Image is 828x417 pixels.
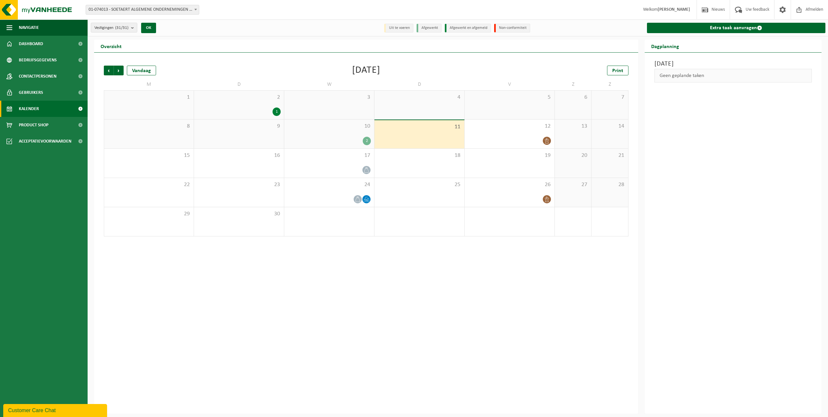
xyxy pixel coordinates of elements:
[94,40,128,52] h2: Overzicht
[287,152,371,159] span: 17
[19,84,43,101] span: Gebruikers
[273,107,281,116] div: 1
[658,7,690,12] strong: [PERSON_NAME]
[287,94,371,101] span: 3
[19,52,57,68] span: Bedrijfsgegevens
[468,152,551,159] span: 19
[378,181,461,188] span: 25
[3,403,108,417] iframe: chat widget
[352,66,380,75] div: [DATE]
[19,19,39,36] span: Navigatie
[19,36,43,52] span: Dashboard
[115,26,128,30] count: (31/31)
[363,137,371,145] div: 2
[591,79,628,90] td: Z
[107,210,190,218] span: 29
[197,210,281,218] span: 30
[654,69,812,82] div: Geen geplande taken
[558,123,588,130] span: 13
[374,79,465,90] td: D
[197,152,281,159] span: 16
[197,94,281,101] span: 2
[378,123,461,131] span: 11
[645,40,686,52] h2: Dagplanning
[468,94,551,101] span: 5
[654,59,812,69] h3: [DATE]
[127,66,156,75] div: Vandaag
[445,24,491,32] li: Afgewerkt en afgemeld
[287,123,371,130] span: 10
[107,152,190,159] span: 15
[417,24,442,32] li: Afgewerkt
[107,123,190,130] span: 8
[612,68,623,73] span: Print
[465,79,555,90] td: V
[104,66,114,75] span: Vorige
[558,94,588,101] span: 6
[107,181,190,188] span: 22
[607,66,628,75] a: Print
[194,79,284,90] td: D
[91,23,137,32] button: Vestigingen(31/31)
[197,123,281,130] span: 9
[494,24,530,32] li: Non-conformiteit
[595,123,625,130] span: 14
[19,133,71,149] span: Acceptatievoorwaarden
[114,66,124,75] span: Volgende
[86,5,199,15] span: 01-074013 - SOETAERT ALGEMENE ONDERNEMINGEN - OOSTENDE
[141,23,156,33] button: OK
[104,79,194,90] td: M
[555,79,591,90] td: Z
[384,24,413,32] li: Uit te voeren
[378,94,461,101] span: 4
[647,23,826,33] a: Extra taak aanvragen
[107,94,190,101] span: 1
[558,152,588,159] span: 20
[595,181,625,188] span: 28
[197,181,281,188] span: 23
[19,117,48,133] span: Product Shop
[19,101,39,117] span: Kalender
[558,181,588,188] span: 27
[86,5,199,14] span: 01-074013 - SOETAERT ALGEMENE ONDERNEMINGEN - OOSTENDE
[19,68,56,84] span: Contactpersonen
[287,181,371,188] span: 24
[94,23,128,33] span: Vestigingen
[468,123,551,130] span: 12
[468,181,551,188] span: 26
[595,152,625,159] span: 21
[595,94,625,101] span: 7
[378,152,461,159] span: 18
[284,79,374,90] td: W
